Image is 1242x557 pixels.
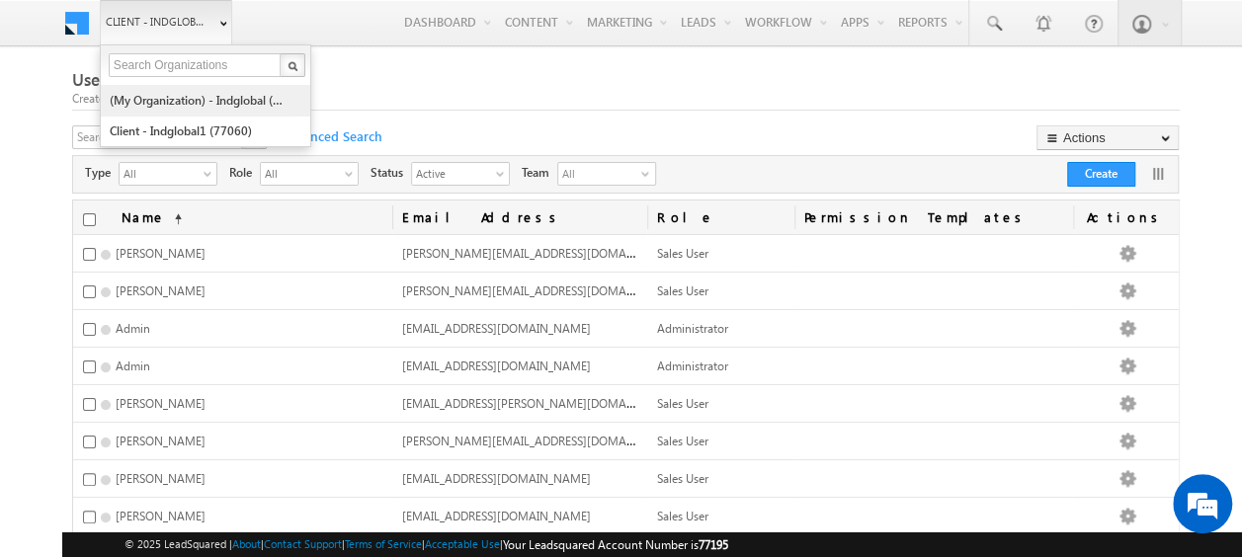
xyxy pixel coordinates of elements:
a: Role [647,200,794,234]
button: Actions [1036,125,1179,150]
span: Admin [116,358,150,373]
a: Terms of Service [345,537,422,550]
span: Users [72,68,113,91]
span: Sales User [657,396,708,411]
span: Advanced Search [270,127,388,145]
span: Role [229,164,260,182]
span: Sales User [657,509,708,523]
a: Email Address [392,200,647,234]
span: [PERSON_NAME] [116,509,206,523]
span: select [204,168,219,179]
img: Search [288,61,297,71]
span: [EMAIL_ADDRESS][PERSON_NAME][DOMAIN_NAME] [402,394,681,411]
span: All [261,163,342,183]
span: [PERSON_NAME][EMAIL_ADDRESS][DOMAIN_NAME] [402,244,681,261]
input: Search Users [72,125,244,149]
a: (My Organization) - indglobal (48060) [109,85,290,116]
span: Sales User [657,283,708,298]
span: 77195 [699,537,728,552]
span: All [120,163,201,183]
span: [EMAIL_ADDRESS][DOMAIN_NAME] [402,509,591,523]
span: [PERSON_NAME] [116,283,206,298]
span: (sorted ascending) [166,211,182,227]
span: All [558,163,637,185]
span: select [496,168,512,179]
span: Administrator [657,321,728,336]
span: [EMAIL_ADDRESS][DOMAIN_NAME] [402,358,591,373]
span: Admin [116,321,150,336]
input: Search Organizations [109,53,283,77]
a: Name [112,200,192,234]
span: [PERSON_NAME] [116,471,206,486]
span: Status [371,164,411,182]
a: Contact Support [264,537,342,550]
span: © 2025 LeadSquared | | | | | [124,535,728,554]
span: Active [412,163,493,183]
span: Your Leadsquared Account Number is [503,537,728,552]
a: Acceptable Use [425,537,500,550]
span: Actions [1073,200,1180,234]
span: Sales User [657,471,708,486]
span: [EMAIL_ADDRESS][DOMAIN_NAME] [402,321,591,336]
a: Client - indglobal1 (77060) [109,116,290,146]
span: Sales User [657,246,708,261]
span: Client - indglobal2 (77195) [106,12,209,32]
span: select [345,168,361,179]
a: About [232,537,261,550]
span: [PERSON_NAME] [116,246,206,261]
span: Administrator [657,358,728,373]
span: [PERSON_NAME] [116,396,206,411]
span: [PERSON_NAME] [116,434,206,448]
button: Create [1067,162,1135,187]
span: [PERSON_NAME][EMAIL_ADDRESS][DOMAIN_NAME] [402,432,681,448]
div: Create and Update LeadSquared users [72,90,1180,108]
span: Permission Templates [794,200,1073,234]
span: [PERSON_NAME][EMAIL_ADDRESS][DOMAIN_NAME] [402,281,681,298]
span: Team [522,164,557,182]
span: Sales User [657,434,708,448]
span: Type [85,164,119,182]
span: [EMAIL_ADDRESS][DOMAIN_NAME] [402,471,591,486]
